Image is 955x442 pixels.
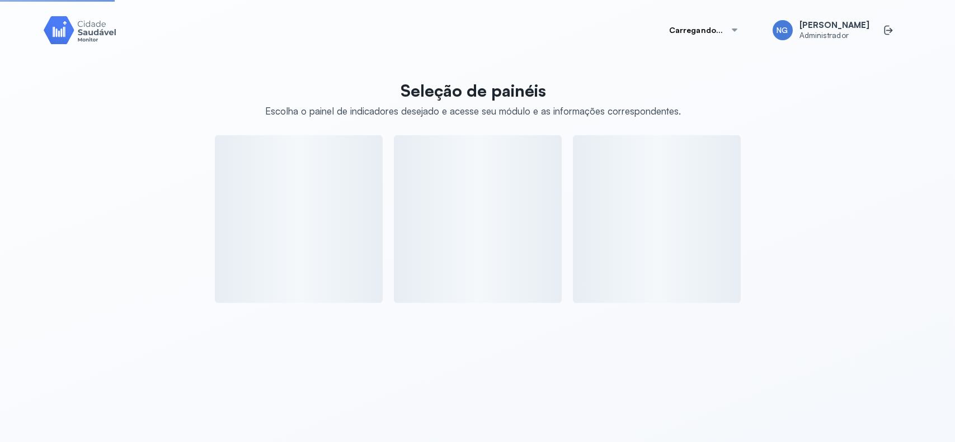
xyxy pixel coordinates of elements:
[265,105,681,117] div: Escolha o painel de indicadores desejado e acesse seu módulo e as informações correspondentes.
[777,26,788,35] span: NG
[799,20,869,31] span: [PERSON_NAME]
[656,19,752,41] button: Carregando...
[799,31,869,40] span: Administrador
[265,80,681,101] p: Seleção de painéis
[44,14,116,46] img: Logotipo do produto Monitor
